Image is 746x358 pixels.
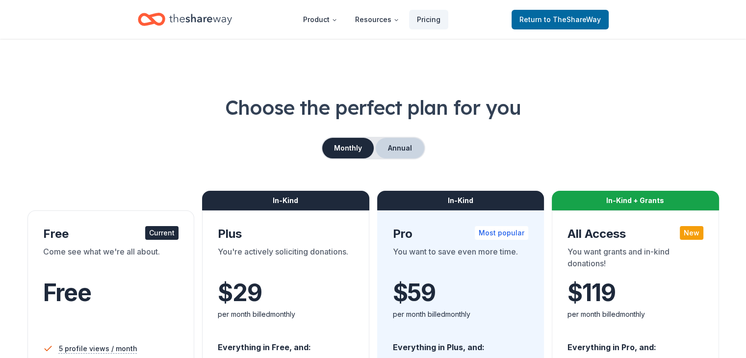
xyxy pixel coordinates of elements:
button: Resources [347,10,407,29]
div: Free [43,226,179,242]
div: Everything in Pro, and: [567,333,703,354]
span: $ 119 [567,279,615,307]
span: Free [43,278,91,307]
div: per month billed monthly [393,308,529,320]
span: Return [519,14,601,26]
span: $ 29 [218,279,261,307]
a: Home [138,8,232,31]
nav: Main [295,8,448,31]
div: Most popular [475,226,528,240]
div: In-Kind + Grants [552,191,719,210]
div: Come see what we're all about. [43,246,179,273]
div: Plus [218,226,354,242]
div: All Access [567,226,703,242]
span: to TheShareWay [544,15,601,24]
span: $ 59 [393,279,436,307]
div: In-Kind [377,191,544,210]
button: Product [295,10,345,29]
div: In-Kind [202,191,369,210]
div: New [680,226,703,240]
div: You want to save even more time. [393,246,529,273]
span: 5 profile views / month [59,343,137,355]
div: You're actively soliciting donations. [218,246,354,273]
div: per month billed monthly [567,308,703,320]
div: Pro [393,226,529,242]
div: per month billed monthly [218,308,354,320]
h1: Choose the perfect plan for you [24,94,722,121]
div: You want grants and in-kind donations! [567,246,703,273]
div: Everything in Free, and: [218,333,354,354]
a: Pricing [409,10,448,29]
div: Everything in Plus, and: [393,333,529,354]
a: Returnto TheShareWay [512,10,609,29]
button: Monthly [322,138,374,158]
div: Current [145,226,179,240]
button: Annual [376,138,424,158]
